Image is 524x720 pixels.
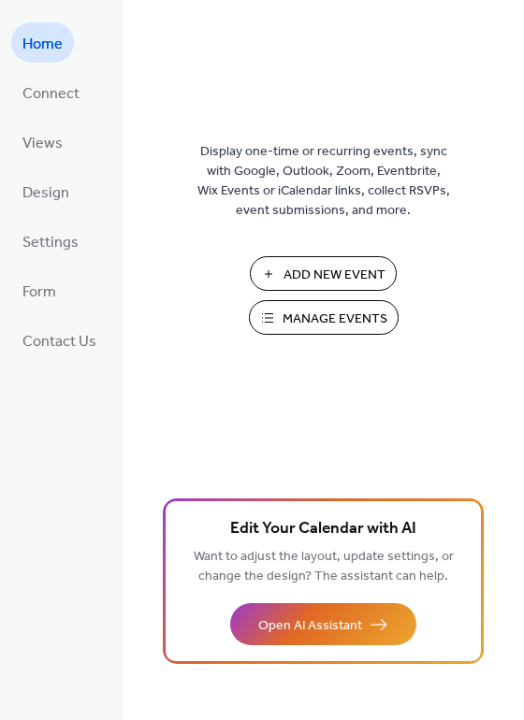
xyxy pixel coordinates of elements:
span: Edit Your Calendar with AI [230,516,416,542]
span: Manage Events [283,310,387,329]
span: Views [22,129,63,158]
span: Contact Us [22,327,96,356]
span: Home [22,30,63,59]
a: Contact Us [11,320,108,360]
a: Connect [11,72,91,112]
span: Want to adjust the layout, update settings, or change the design? The assistant can help. [194,544,454,589]
span: Display one-time or recurring events, sync with Google, Outlook, Zoom, Eventbrite, Wix Events or ... [197,142,450,221]
span: Design [22,179,69,208]
button: Add New Event [250,256,397,291]
a: Settings [11,221,90,261]
span: Settings [22,228,79,257]
span: Form [22,278,56,307]
a: Form [11,270,67,310]
a: Home [11,22,74,63]
button: Open AI Assistant [230,603,416,645]
span: Open AI Assistant [258,616,362,636]
a: Views [11,122,74,162]
span: Connect [22,79,80,108]
a: Design [11,171,80,211]
span: Add New Event [284,266,386,285]
button: Manage Events [249,300,399,335]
